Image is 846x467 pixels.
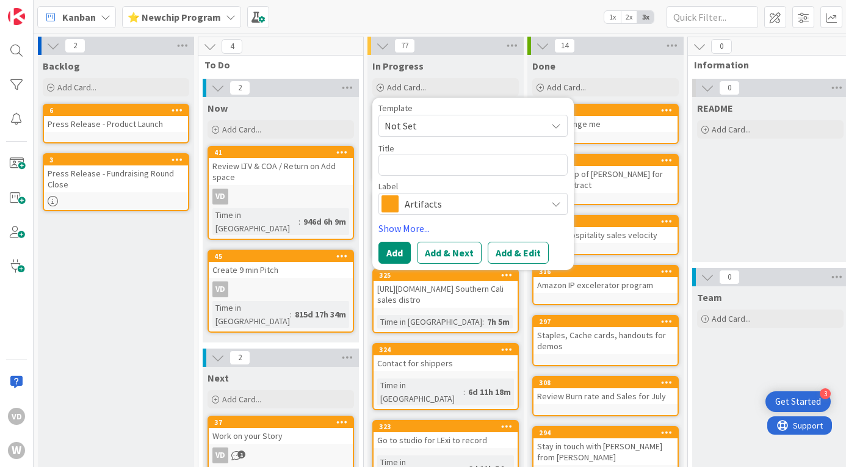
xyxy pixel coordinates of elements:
[230,81,250,95] span: 2
[222,39,242,54] span: 4
[8,408,25,425] div: VD
[533,377,678,388] div: 308
[44,165,188,192] div: Press Release - Fundraising Round Close
[230,350,250,365] span: 2
[212,447,228,463] div: VD
[208,102,228,114] span: Now
[533,155,678,166] div: 321
[719,81,740,95] span: 0
[214,252,353,261] div: 45
[719,270,740,284] span: 0
[379,346,518,354] div: 324
[290,308,292,321] span: :
[533,316,678,327] div: 297
[26,2,56,16] span: Support
[212,189,228,205] div: VD
[533,216,678,243] div: 311Update Hospitality sales velocity
[533,388,678,404] div: Review Burn rate and Sales for July
[405,195,540,212] span: Artifacts
[57,82,96,93] span: Add Card...
[44,154,188,192] div: 3Press Release - Fundraising Round Close
[463,385,465,399] span: :
[378,182,398,190] span: Label
[214,148,353,157] div: 41
[533,227,678,243] div: Update Hospitality sales velocity
[212,208,298,235] div: Time in [GEOGRAPHIC_DATA]
[482,315,484,328] span: :
[208,146,354,240] a: 41Review LTV & COA / Return on Add spaceVDTime in [GEOGRAPHIC_DATA]:946d 6h 9m
[488,242,549,264] button: Add & Edit
[237,451,245,458] span: 1
[484,315,513,328] div: 7h 5m
[377,315,482,328] div: Time in [GEOGRAPHIC_DATA]
[374,281,518,308] div: [URL][DOMAIN_NAME] Southern Cali sales distro
[372,60,424,72] span: In Progress
[711,39,732,54] span: 0
[44,154,188,165] div: 3
[209,281,353,297] div: VD
[532,265,679,305] a: 316Amazon IP excelerator program
[204,59,348,71] span: To Do
[532,376,679,416] a: 308Review Burn rate and Sales for July
[417,242,482,264] button: Add & Next
[539,317,678,326] div: 297
[209,189,353,205] div: VD
[765,391,831,412] div: Open Get Started checklist, remaining modules: 3
[533,105,678,116] div: 298
[532,104,679,144] a: 298Update range me
[533,266,678,277] div: 316
[209,147,353,158] div: 41
[372,343,519,410] a: 324Contact for shippersTime in [GEOGRAPHIC_DATA]:6d 11h 18m
[209,262,353,278] div: Create 9 min Pitch
[378,221,568,236] a: Show More...
[532,315,679,366] a: 297Staples, Cache cards, handouts for demos
[533,105,678,132] div: 298Update range me
[372,269,519,333] a: 325[URL][DOMAIN_NAME] Southern Cali sales distroTime in [GEOGRAPHIC_DATA]:7h 5m
[539,106,678,115] div: 298
[379,271,518,280] div: 325
[209,428,353,444] div: Work on your Story
[212,301,290,328] div: Time in [GEOGRAPHIC_DATA]
[554,38,575,53] span: 14
[378,143,394,154] label: Title
[209,251,353,262] div: 45
[209,158,353,185] div: Review LTV & COA / Return on Add space
[214,418,353,427] div: 37
[374,270,518,281] div: 325
[539,217,678,226] div: 311
[222,394,261,405] span: Add Card...
[377,378,463,405] div: Time in [GEOGRAPHIC_DATA]
[209,417,353,444] div: 37Work on your Story
[387,82,426,93] span: Add Card...
[532,60,555,72] span: Done
[694,59,837,71] span: Information
[539,429,678,437] div: 294
[533,438,678,465] div: Stay in touch with [PERSON_NAME] from [PERSON_NAME]
[533,316,678,354] div: 297Staples, Cache cards, handouts for demos
[697,102,733,114] span: README
[374,432,518,448] div: Go to studio for LExi to record
[533,427,678,465] div: 294Stay in touch with [PERSON_NAME] from [PERSON_NAME]
[604,11,621,23] span: 1x
[374,355,518,371] div: Contact for shippers
[209,447,353,463] div: VD
[374,421,518,448] div: 323Go to studio for LExi to record
[49,106,188,115] div: 6
[697,291,722,303] span: Team
[539,378,678,387] div: 308
[775,396,821,408] div: Get Started
[44,105,188,132] div: 6Press Release - Product Launch
[667,6,758,28] input: Quick Filter...
[533,216,678,227] div: 311
[209,147,353,185] div: 41Review LTV & COA / Return on Add space
[208,372,229,384] span: Next
[378,104,413,112] span: Template
[209,417,353,428] div: 37
[539,156,678,165] div: 321
[378,242,411,264] button: Add
[374,421,518,432] div: 323
[533,155,678,193] div: 321Stay on top of [PERSON_NAME] for ALTRD contract
[394,38,415,53] span: 77
[533,427,678,438] div: 294
[300,215,349,228] div: 946d 6h 9m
